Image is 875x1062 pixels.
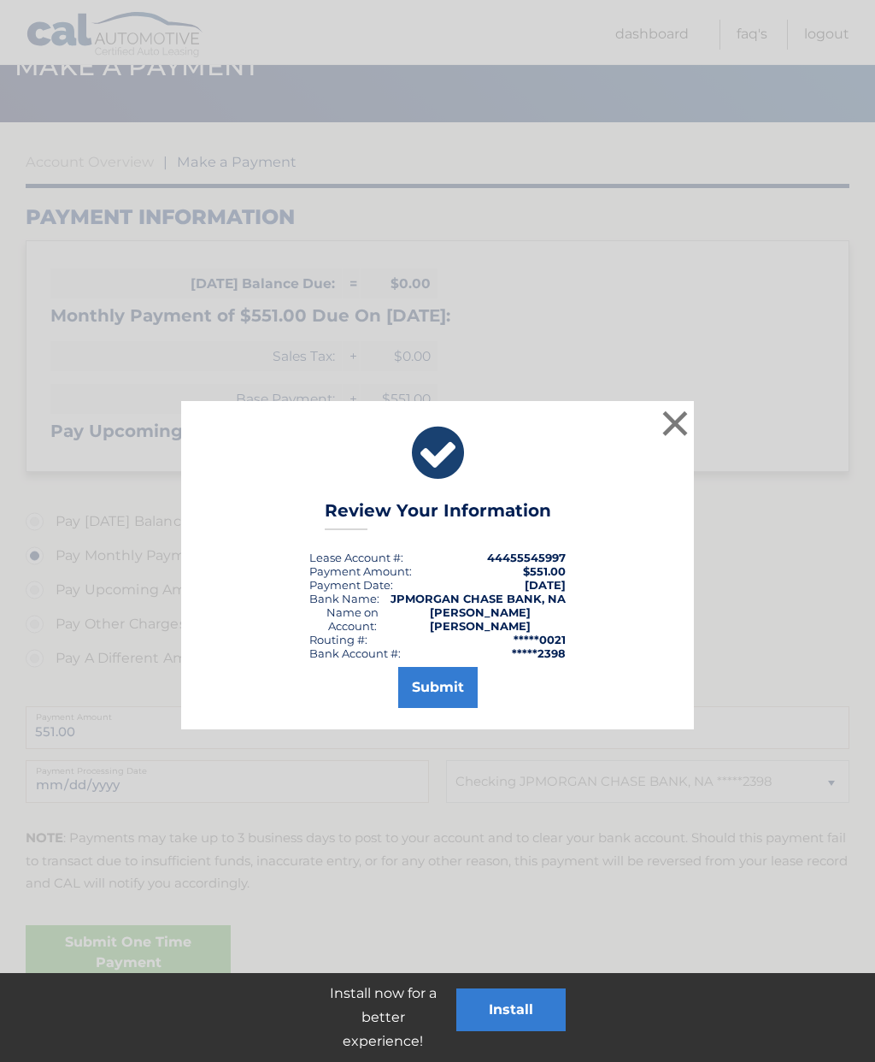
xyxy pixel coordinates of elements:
div: Bank Account #: [309,646,401,660]
span: $551.00 [523,564,566,578]
strong: [PERSON_NAME] [PERSON_NAME] [430,605,531,633]
div: Routing #: [309,633,367,646]
p: Install now for a better experience! [309,982,456,1053]
span: Payment Date [309,578,391,592]
button: Install [456,988,566,1031]
div: : [309,578,393,592]
button: Submit [398,667,478,708]
div: Payment Amount: [309,564,412,578]
div: Lease Account #: [309,551,403,564]
span: [DATE] [525,578,566,592]
strong: JPMORGAN CHASE BANK, NA [391,592,566,605]
div: Name on Account: [309,605,396,633]
div: Bank Name: [309,592,379,605]
button: × [658,406,692,440]
h3: Review Your Information [325,500,551,530]
strong: 44455545997 [487,551,566,564]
